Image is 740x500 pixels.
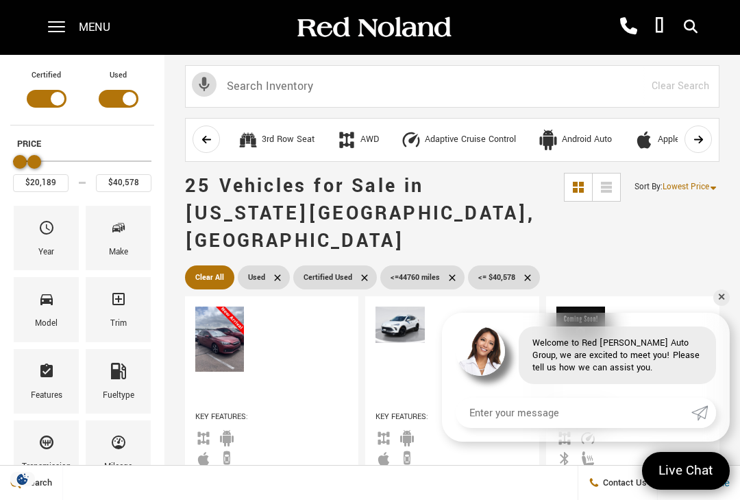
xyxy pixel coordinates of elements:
div: TrimTrim [86,277,151,342]
div: Filter by Vehicle Type [10,69,154,125]
div: AWD [336,130,357,150]
div: Adaptive Cruise Control [401,130,421,150]
span: Model [38,287,55,316]
input: Search Inventory [185,65,719,108]
span: AWD [195,431,212,442]
span: <=44760 miles [391,269,440,286]
span: AWD [556,431,573,442]
img: 2024 Buick Encore GX Sport Touring [375,307,424,343]
div: TransmissionTransmission [14,420,79,485]
span: Key Features : [195,409,254,425]
div: Price [13,150,151,192]
div: Trim [110,316,127,331]
img: 2021 Subaru Impreza Premium [195,307,244,372]
div: 3rd Row Seat [262,134,314,146]
div: Welcome to Red [PERSON_NAME] Auto Group, we are excited to meet you! Please tell us how we can as... [519,326,716,384]
label: Used [110,69,127,82]
div: Maximum Price [27,155,41,169]
span: Heated Seats [580,452,596,462]
div: Transmission [22,460,71,475]
span: Android Auto [399,431,415,442]
div: Minimum Price [13,155,27,169]
span: Mileage [110,431,127,460]
div: MakeMake [86,206,151,270]
span: Contact Us [600,477,647,489]
input: Minimum [13,174,69,192]
span: Key Features : [375,409,434,425]
button: scroll left [193,126,220,153]
div: Year [38,245,54,260]
div: YearYear [14,206,79,270]
section: Click to Open Cookie Consent Modal [7,472,38,486]
div: 3rd Row Seat [238,130,258,150]
span: Clear All [195,269,224,286]
div: FeaturesFeatures [14,349,79,414]
span: Bluetooth [556,452,573,462]
span: Live Chat [652,462,720,480]
button: scroll right [684,126,712,153]
div: Android Auto [538,130,558,150]
span: Features [38,359,55,388]
img: Red Noland Auto Group [295,16,452,40]
span: Android Auto [219,431,235,442]
button: AWDAWD [329,126,386,154]
img: Opt-Out Icon [7,472,38,486]
span: Trim [110,287,127,316]
div: Adaptive Cruise Control [425,134,516,146]
div: AWD [360,134,379,146]
span: Transmission [38,431,55,460]
button: Android AutoAndroid Auto [530,126,619,154]
span: 25 Vehicles for Sale in [US_STATE][GEOGRAPHIC_DATA], [GEOGRAPHIC_DATA] [185,173,535,254]
span: AWD [375,431,392,442]
button: Adaptive Cruise ControlAdaptive Cruise Control [393,126,523,154]
span: Sort By : [634,181,663,193]
span: Lowest Price [663,181,709,193]
div: ModelModel [14,277,79,342]
span: Certified Used [304,269,352,286]
span: Apple Car-Play [375,452,392,462]
img: 2024 Chevrolet Equinox LT [556,307,605,344]
span: Fueltype [110,359,127,388]
div: Make [109,245,128,260]
div: Model [35,316,58,331]
span: Make [110,216,127,245]
h5: Price [17,138,147,150]
button: 3rd Row Seat3rd Row Seat [230,126,322,154]
div: Features [31,388,62,403]
svg: Click to toggle on voice search [192,72,217,97]
div: Apple CarPlay [658,134,712,146]
span: Year [38,216,55,245]
span: Backup Camera [399,452,415,462]
button: Apple CarPlayApple CarPlay [626,126,719,154]
span: Used [248,269,265,286]
span: Adaptive Cruise Control [580,431,596,442]
label: Certified [32,69,61,82]
div: Apple CarPlay [634,130,654,150]
img: Agent profile photo [456,326,505,376]
input: Enter your message [456,398,691,428]
input: Maximum [96,174,151,192]
div: Android Auto [562,134,612,146]
div: FueltypeFueltype [86,349,151,414]
div: Mileage [104,460,132,475]
div: MileageMileage [86,420,151,485]
span: Apple Car-Play [195,452,212,462]
a: Submit [691,398,716,428]
a: Live Chat [642,452,730,490]
div: Fueltype [103,388,134,403]
span: Backup Camera [219,452,235,462]
span: <= $40,578 [478,269,515,286]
